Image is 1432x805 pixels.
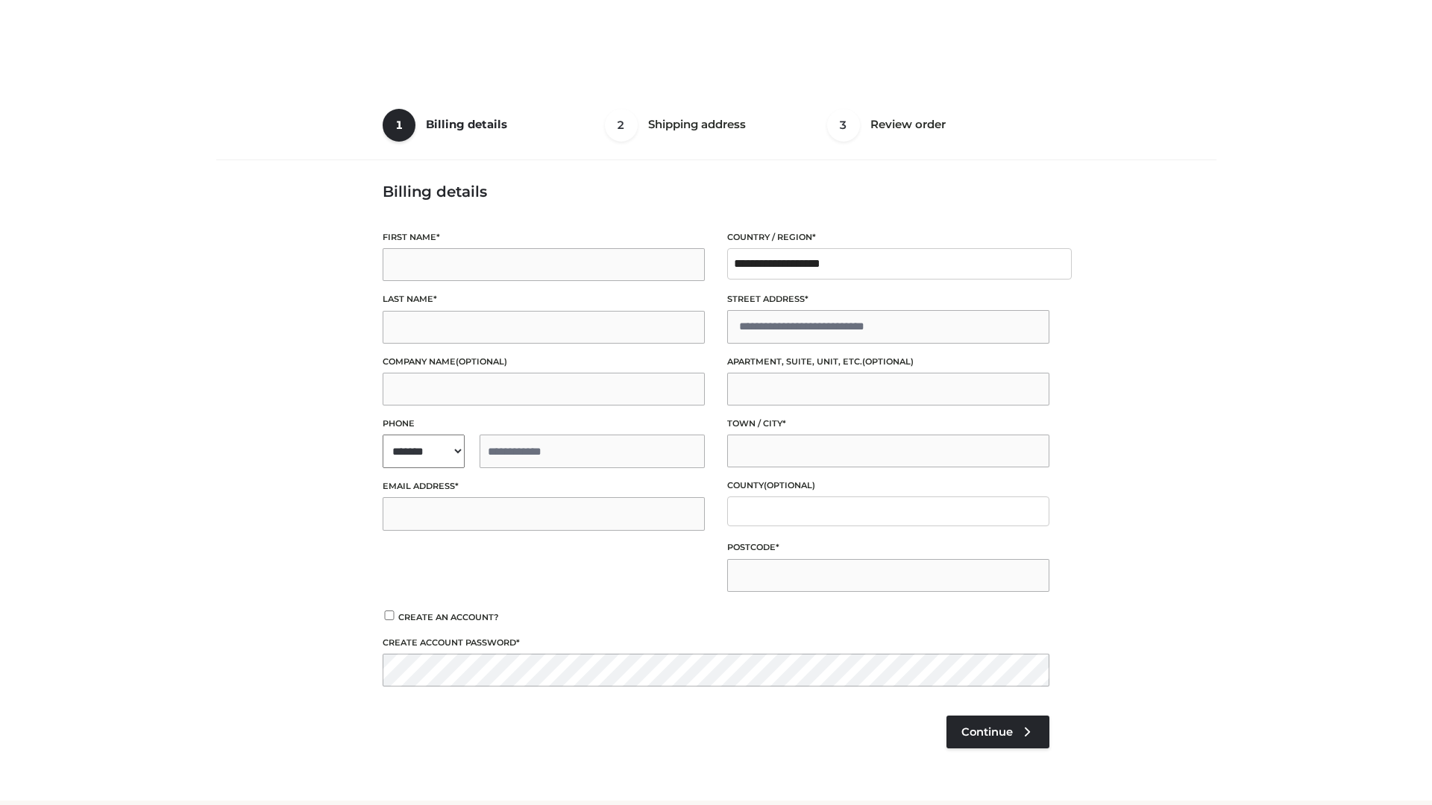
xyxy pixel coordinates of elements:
label: Create account password [383,636,1049,650]
span: Billing details [426,117,507,131]
span: (optional) [764,480,815,490]
span: (optional) [456,356,507,367]
label: Postcode [727,540,1049,555]
label: Company name [383,355,705,369]
span: 2 [605,109,638,142]
label: Apartment, suite, unit, etc. [727,355,1049,369]
label: Phone [383,417,705,431]
label: Town / City [727,417,1049,431]
span: Continue [961,725,1013,739]
a: Continue [946,716,1049,748]
span: (optional) [862,356,914,367]
label: First name [383,230,705,244]
label: Last name [383,292,705,306]
label: Street address [727,292,1049,306]
span: 1 [383,109,415,142]
span: Review order [870,117,946,131]
h3: Billing details [383,183,1049,201]
span: Shipping address [648,117,746,131]
span: Create an account? [398,612,499,622]
label: County [727,479,1049,493]
input: Create an account? [383,610,396,620]
span: 3 [827,109,860,142]
label: Email address [383,479,705,493]
label: Country / Region [727,230,1049,244]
